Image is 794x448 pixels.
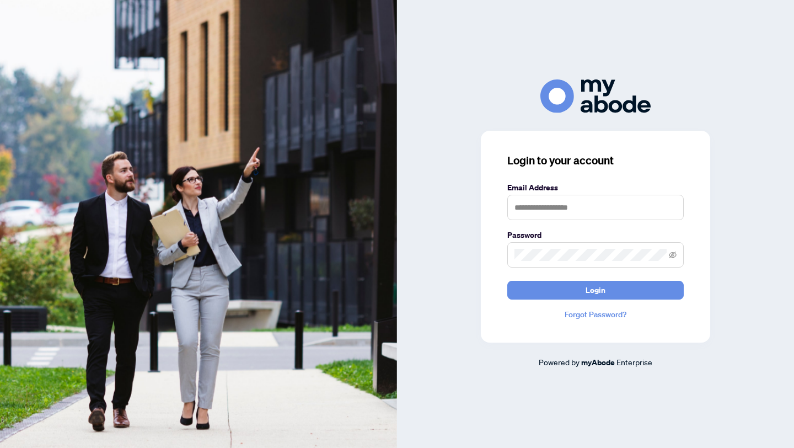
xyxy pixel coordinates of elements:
span: eye-invisible [669,251,677,259]
span: Powered by [539,357,580,367]
label: Password [507,229,684,241]
img: ma-logo [540,79,651,113]
h3: Login to your account [507,153,684,168]
span: Login [586,281,605,299]
a: myAbode [581,356,615,369]
label: Email Address [507,182,684,194]
button: Login [507,281,684,300]
span: Enterprise [616,357,652,367]
a: Forgot Password? [507,308,684,321]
